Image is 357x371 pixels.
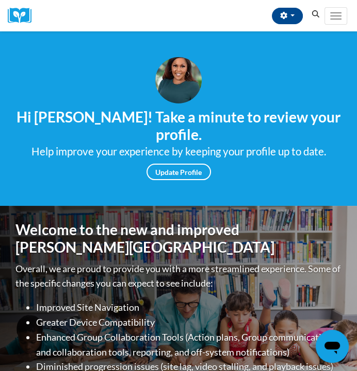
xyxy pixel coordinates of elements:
li: Improved Site Navigation [36,300,342,315]
p: Overall, we are proud to provide you with a more streamlined experience. Some of the specific cha... [15,261,342,291]
li: Greater Device Compatibility [36,315,342,330]
h1: Welcome to the new and improved [PERSON_NAME][GEOGRAPHIC_DATA] [15,221,342,256]
a: Update Profile [147,164,211,180]
button: Account Settings [272,8,303,24]
li: Enhanced Group Collaboration Tools (Action plans, Group communication and collaboration tools, re... [36,330,342,360]
img: Logo brand [8,8,39,24]
button: Search [308,8,323,21]
img: Profile Image [155,57,202,103]
h4: Hi [PERSON_NAME]! Take a minute to review your profile. [8,109,349,143]
iframe: To enrich screen reader interactions, please activate Accessibility in Grammarly extension settings [316,330,349,363]
div: Help improve your experience by keeping your profile up to date. [8,143,349,160]
a: Cox Campus [8,8,39,24]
